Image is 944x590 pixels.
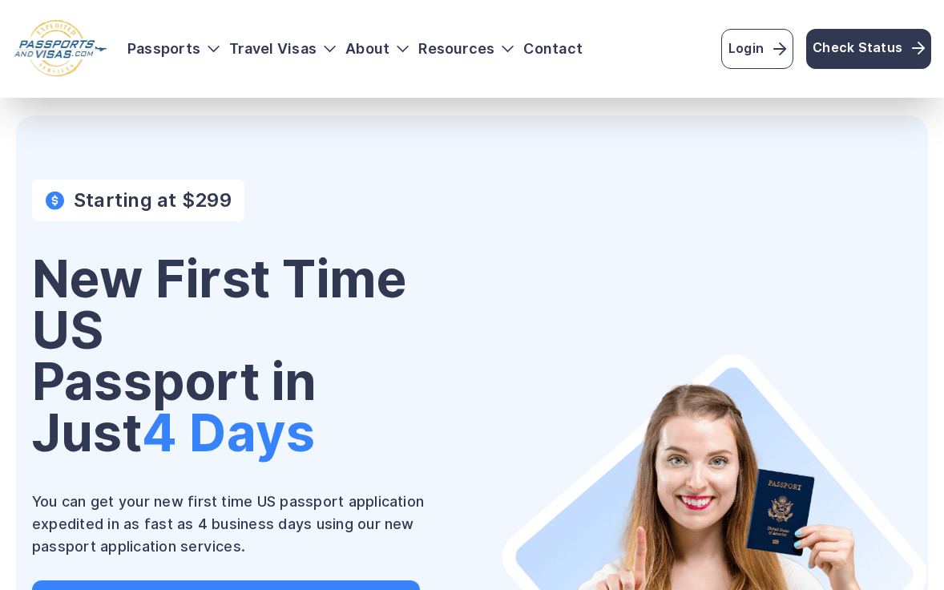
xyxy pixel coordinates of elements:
[142,402,315,463] span: 4 Days
[32,491,459,558] p: You can get your new first time US passport application expedited in as fast as 4 business days u...
[74,189,232,212] h4: Starting at $299
[721,29,793,69] a: Login
[13,19,108,79] img: Logo
[229,41,336,57] h3: Travel Visas
[728,39,786,59] span: Login
[127,41,220,57] h3: Passports
[418,41,514,57] h3: Resources
[345,41,389,57] a: About
[813,38,925,58] span: Check Status
[806,29,931,69] a: Check Status
[32,253,459,459] h1: New First Time US Passport in Just
[523,41,583,57] a: Contact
